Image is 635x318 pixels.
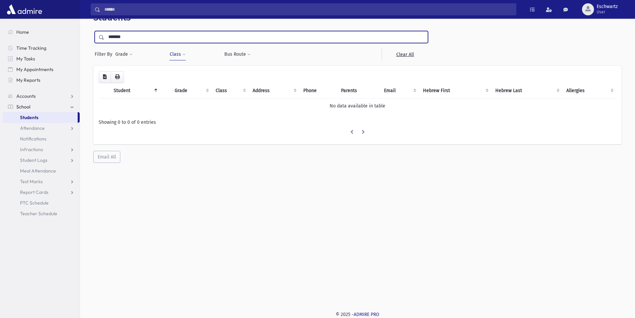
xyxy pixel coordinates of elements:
[16,29,29,35] span: Home
[597,9,618,15] span: User
[99,71,111,83] button: CSV
[99,98,616,113] td: No data available in table
[95,51,115,58] span: Filter By
[20,168,56,174] span: Meal Attendance
[5,3,44,16] img: AdmirePro
[16,66,53,72] span: My Appointments
[3,101,80,112] a: School
[110,83,160,98] th: Student: activate to sort column descending
[3,43,80,53] a: Time Tracking
[3,155,80,166] a: Student Logs
[224,48,251,60] button: Bus Route
[20,211,57,217] span: Teacher Schedule
[16,56,35,62] span: My Tasks
[20,179,43,185] span: Test Marks
[20,136,46,142] span: Notifications
[20,146,43,152] span: Infractions
[3,198,80,208] a: PTC Schedule
[562,83,616,98] th: Allergies: activate to sort column ascending
[20,125,45,131] span: Attendance
[3,112,78,123] a: Students
[20,200,49,206] span: PTC Schedule
[20,114,38,120] span: Students
[3,64,80,75] a: My Appointments
[16,45,46,51] span: Time Tracking
[3,53,80,64] a: My Tasks
[299,83,337,98] th: Phone
[597,4,618,9] span: Eschwartz
[419,83,491,98] th: Hebrew First: activate to sort column ascending
[3,208,80,219] a: Teacher Schedule
[3,91,80,101] a: Accounts
[380,83,419,98] th: Email: activate to sort column ascending
[491,83,563,98] th: Hebrew Last: activate to sort column ascending
[3,144,80,155] a: Infractions
[337,83,380,98] th: Parents
[249,83,299,98] th: Address: activate to sort column ascending
[382,48,428,60] a: Clear All
[20,157,47,163] span: Student Logs
[115,48,133,60] button: Grade
[3,187,80,198] a: Report Cards
[3,75,80,85] a: My Reports
[3,176,80,187] a: Test Marks
[3,123,80,133] a: Attendance
[169,48,186,60] button: Class
[16,93,36,99] span: Accounts
[3,166,80,176] a: Meal Attendance
[16,77,40,83] span: My Reports
[91,311,624,318] div: © 2025 -
[93,151,120,163] button: Email All
[3,133,80,144] a: Notifications
[99,119,616,126] div: Showing 0 to 0 of 0 entries
[354,312,379,317] a: ADMIRE PRO
[171,83,211,98] th: Grade: activate to sort column ascending
[20,189,48,195] span: Report Cards
[3,27,80,37] a: Home
[212,83,249,98] th: Class: activate to sort column ascending
[100,3,516,15] input: Search
[16,104,30,110] span: School
[111,71,124,83] button: Print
